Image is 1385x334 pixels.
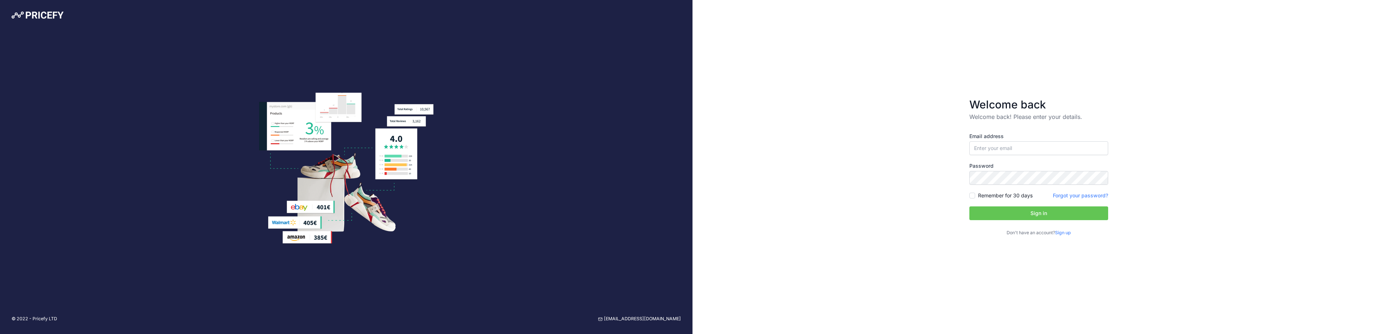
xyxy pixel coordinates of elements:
p: Welcome back! Please enter your details. [969,112,1108,121]
p: © 2022 - Pricefy LTD [12,316,57,322]
a: Forgot your password? [1053,192,1108,198]
h3: Welcome back [969,98,1108,111]
img: Pricefy [12,12,64,19]
label: Password [969,162,1108,170]
button: Sign in [969,206,1108,220]
a: [EMAIL_ADDRESS][DOMAIN_NAME] [598,316,681,322]
input: Enter your email [969,141,1108,155]
a: Sign up [1055,230,1071,235]
label: Remember for 30 days [978,192,1033,199]
p: Don't have an account? [969,230,1108,236]
label: Email address [969,133,1108,140]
